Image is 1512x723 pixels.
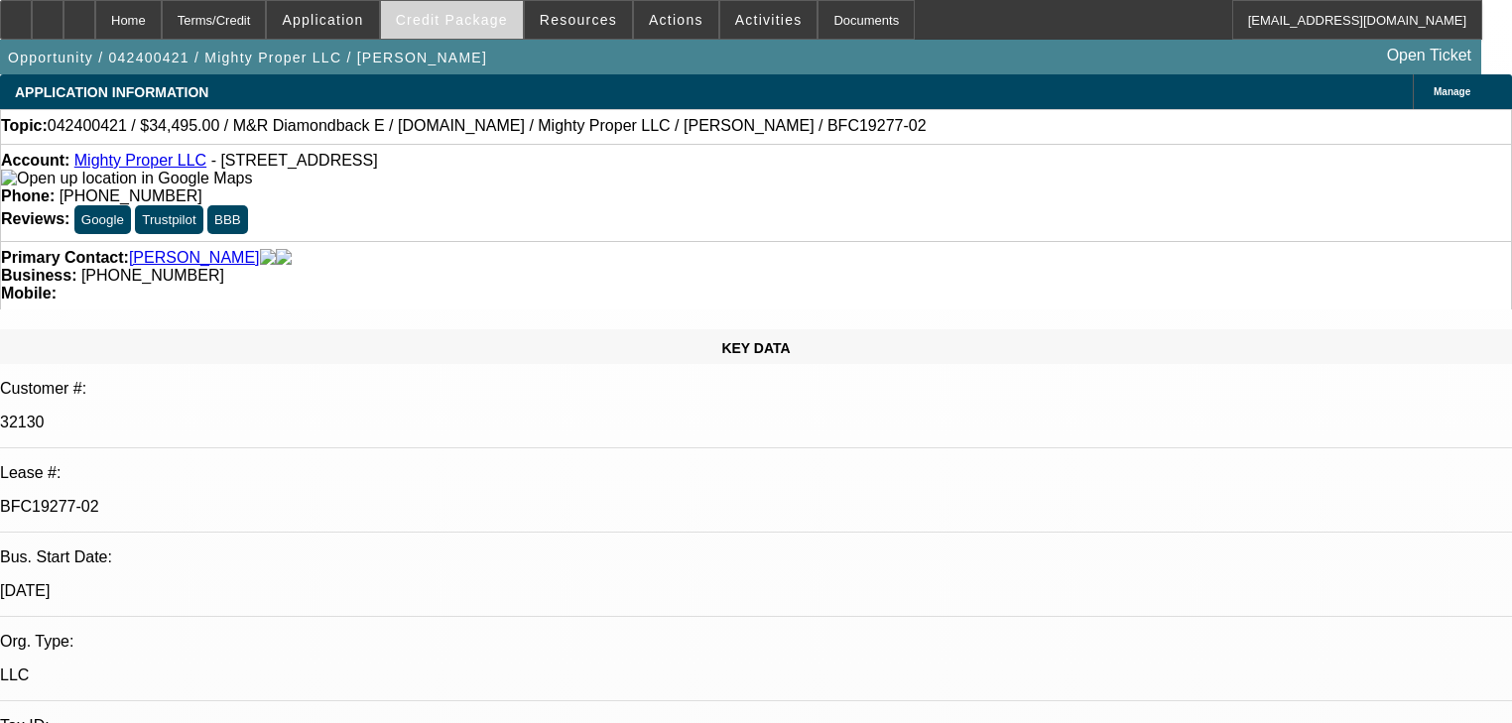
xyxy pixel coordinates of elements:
button: Trustpilot [135,205,202,234]
strong: Account: [1,152,69,169]
strong: Reviews: [1,210,69,227]
span: Application [282,12,363,28]
strong: Business: [1,267,76,284]
button: Google [74,205,131,234]
button: Application [267,1,378,39]
span: Opportunity / 042400421 / Mighty Proper LLC / [PERSON_NAME] [8,50,487,65]
strong: Mobile: [1,285,57,301]
a: Mighty Proper LLC [74,152,206,169]
strong: Primary Contact: [1,249,129,267]
span: Resources [540,12,617,28]
a: Open Ticket [1379,39,1479,72]
button: BBB [207,205,248,234]
span: [PHONE_NUMBER] [60,187,202,204]
button: Resources [525,1,632,39]
a: View Google Maps [1,170,252,186]
button: Credit Package [381,1,523,39]
img: facebook-icon.png [260,249,276,267]
span: 042400421 / $34,495.00 / M&R Diamondback E / [DOMAIN_NAME] / Mighty Proper LLC / [PERSON_NAME] / ... [48,117,927,135]
span: Activities [735,12,803,28]
span: KEY DATA [721,340,790,356]
strong: Phone: [1,187,55,204]
img: Open up location in Google Maps [1,170,252,187]
span: [PHONE_NUMBER] [81,267,224,284]
img: linkedin-icon.png [276,249,292,267]
span: APPLICATION INFORMATION [15,84,208,100]
a: [PERSON_NAME] [129,249,260,267]
strong: Topic: [1,117,48,135]
button: Activities [720,1,818,39]
span: Manage [1434,86,1470,97]
span: Credit Package [396,12,508,28]
button: Actions [634,1,718,39]
span: - [STREET_ADDRESS] [211,152,378,169]
span: Actions [649,12,703,28]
